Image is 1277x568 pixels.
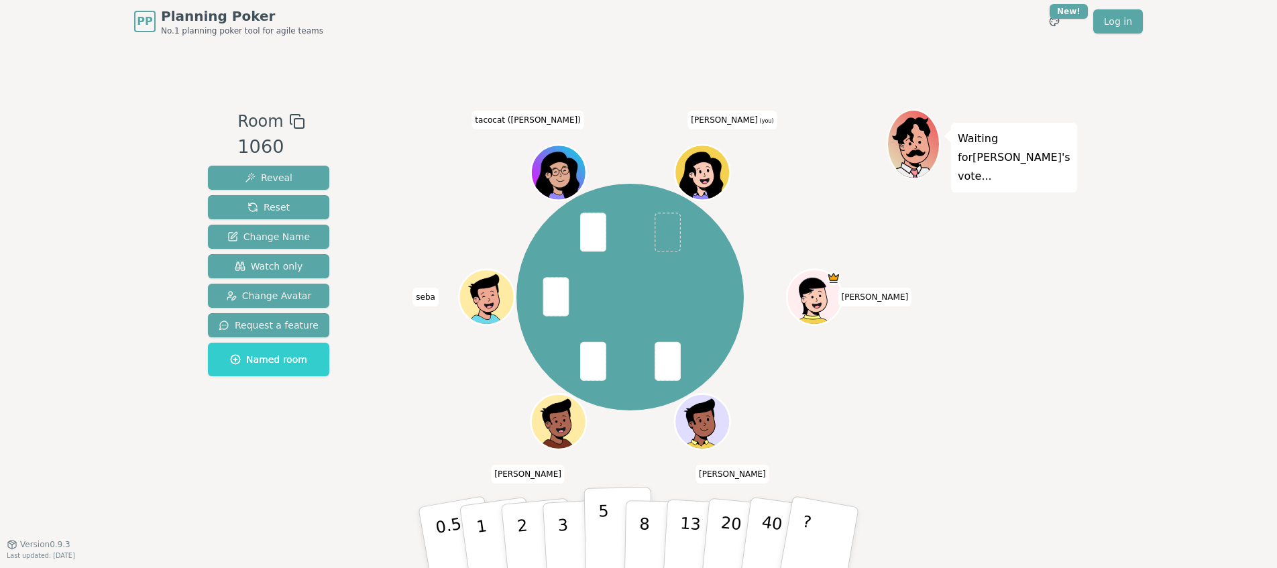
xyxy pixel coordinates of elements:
[412,288,439,306] span: Click to change your name
[20,539,70,550] span: Version 0.9.3
[826,271,840,285] span: Richard is the host
[137,13,152,30] span: PP
[696,465,769,484] span: Click to change your name
[958,129,1070,186] p: Waiting for [PERSON_NAME] 's vote...
[7,552,75,559] span: Last updated: [DATE]
[208,343,329,376] button: Named room
[208,284,329,308] button: Change Avatar
[208,254,329,278] button: Watch only
[245,171,292,184] span: Reveal
[161,25,323,36] span: No.1 planning poker tool for agile teams
[208,225,329,249] button: Change Name
[235,260,303,273] span: Watch only
[687,111,777,129] span: Click to change your name
[208,166,329,190] button: Reveal
[7,539,70,550] button: Version0.9.3
[1093,9,1143,34] a: Log in
[208,195,329,219] button: Reset
[219,319,319,332] span: Request a feature
[247,201,290,214] span: Reset
[161,7,323,25] span: Planning Poker
[134,7,323,36] a: PPPlanning PokerNo.1 planning poker tool for agile teams
[237,109,283,133] span: Room
[758,118,774,124] span: (you)
[230,353,307,366] span: Named room
[1042,9,1066,34] button: New!
[226,289,312,302] span: Change Avatar
[676,146,728,198] button: Click to change your avatar
[1050,4,1088,19] div: New!
[491,465,565,484] span: Click to change your name
[237,133,304,161] div: 1060
[471,111,584,129] span: Click to change your name
[208,313,329,337] button: Request a feature
[838,288,911,306] span: Click to change your name
[227,230,310,243] span: Change Name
